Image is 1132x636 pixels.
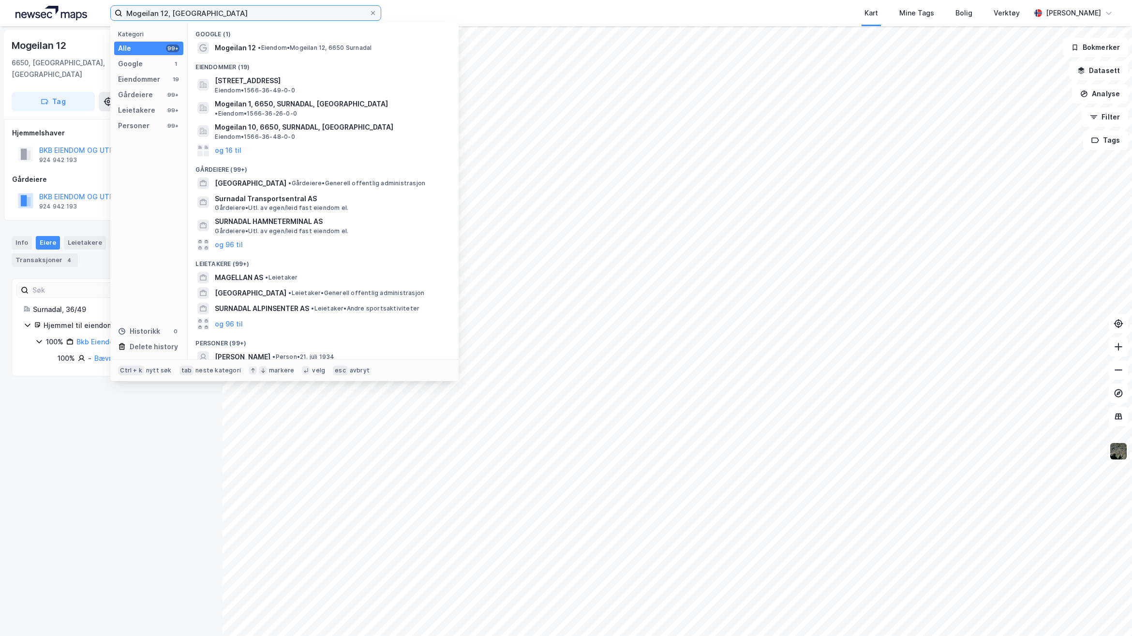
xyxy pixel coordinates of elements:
div: Kategori [118,30,183,38]
button: Tags [1083,131,1128,150]
span: Leietaker [265,274,298,281]
span: Eiendom • 1566-36-48-0-0 [215,133,295,141]
span: • [215,110,218,117]
span: • [258,44,261,51]
div: Surnadal, 36/49 [33,304,199,315]
div: Kart [864,7,878,19]
img: 9k= [1109,442,1128,460]
span: Eiendom • 1566-36-49-0-0 [215,87,295,94]
div: Gårdeiere [118,89,153,101]
button: Filter [1082,107,1128,127]
span: SURNADAL HAMNETERMINAL AS [215,216,447,227]
span: [STREET_ADDRESS] [215,75,447,87]
div: Verktøy [994,7,1020,19]
div: Leietakere (99+) [188,252,459,270]
span: Mogeilan 10, 6650, SURNADAL, [GEOGRAPHIC_DATA] [215,121,447,133]
div: 100% [58,353,75,364]
div: 99+ [166,44,179,52]
span: Gårdeiere • Utl. av egen/leid fast eiendom el. [215,227,348,235]
button: Tag [12,92,95,111]
div: Mogeilan 12 [12,38,68,53]
button: og 96 til [215,318,243,330]
div: Google [118,58,143,70]
div: markere [269,367,294,374]
a: Bævre Kåre [94,354,133,362]
span: SURNADAL ALPINSENTER AS [215,303,309,314]
iframe: Chat Widget [1084,590,1132,636]
div: 1 [172,60,179,68]
span: Eiendom • 1566-36-26-0-0 [215,110,297,118]
div: Hjemmel til eiendomsrett [44,320,199,331]
div: Delete history [130,341,178,353]
div: 99+ [166,122,179,130]
div: Datasett [110,236,146,250]
span: [PERSON_NAME] [215,351,270,363]
div: Google (1) [188,23,459,40]
span: Eiendom • Mogeilan 12, 6650 Surnadal [258,44,372,52]
div: 6650, [GEOGRAPHIC_DATA], [GEOGRAPHIC_DATA] [12,57,161,80]
div: Mine Tags [899,7,934,19]
div: Eiere [36,236,60,250]
button: Datasett [1069,61,1128,80]
div: neste kategori [195,367,241,374]
div: 0 [172,327,179,335]
div: - [88,353,91,364]
span: Leietaker • Generell offentlig administrasjon [288,289,424,297]
div: Bolig [955,7,972,19]
span: • [288,289,291,296]
span: • [311,305,314,312]
div: Gårdeiere [12,174,210,185]
div: Eiendommer (19) [188,56,459,73]
span: Mogeilan 1, 6650, SURNADAL, [GEOGRAPHIC_DATA] [215,98,388,110]
div: Historikk [118,325,160,337]
div: Personer [118,120,149,132]
div: 100% [46,336,63,348]
div: velg [312,367,325,374]
button: Analyse [1072,84,1128,104]
div: avbryt [350,367,370,374]
div: Kontrollprogram for chat [1084,590,1132,636]
span: • [272,353,275,360]
img: logo.a4113a55bc3d86da70a041830d287a7e.svg [15,6,87,20]
div: Gårdeiere (99+) [188,158,459,176]
span: [GEOGRAPHIC_DATA] [215,287,286,299]
div: Alle [118,43,131,54]
span: MAGELLAN AS [215,272,263,283]
div: 99+ [166,106,179,114]
div: 19 [172,75,179,83]
div: Eiendommer [118,74,160,85]
input: Søk [29,283,134,297]
div: [PERSON_NAME] [1046,7,1101,19]
span: [GEOGRAPHIC_DATA] [215,177,286,189]
div: tab [179,366,194,375]
span: • [265,274,268,281]
div: 924 942 193 [39,203,77,210]
span: Mogeilan 12 [215,42,256,54]
button: og 96 til [215,239,243,251]
div: Info [12,236,32,250]
div: esc [333,366,348,375]
div: 4 [64,255,74,265]
div: Leietakere [64,236,106,250]
div: Leietakere [118,104,155,116]
div: 924 942 193 [39,156,77,164]
button: Bokmerker [1063,38,1128,57]
div: Personer (99+) [188,332,459,349]
span: Surnadal Transportsentral AS [215,193,447,205]
span: Person • 21. juli 1934 [272,353,334,361]
span: Gårdeiere • Generell offentlig administrasjon [288,179,425,187]
div: Hjemmelshaver [12,127,210,139]
span: Gårdeiere • Utl. av egen/leid fast eiendom el. [215,204,348,212]
button: og 16 til [215,145,241,156]
span: • [288,179,291,187]
a: Bkb Eiendom Og Utleie AS [76,338,165,346]
span: Leietaker • Andre sportsaktiviteter [311,305,419,312]
div: Ctrl + k [118,366,144,375]
input: Søk på adresse, matrikkel, gårdeiere, leietakere eller personer [122,6,369,20]
div: Transaksjoner [12,253,78,267]
div: 99+ [166,91,179,99]
div: nytt søk [146,367,172,374]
